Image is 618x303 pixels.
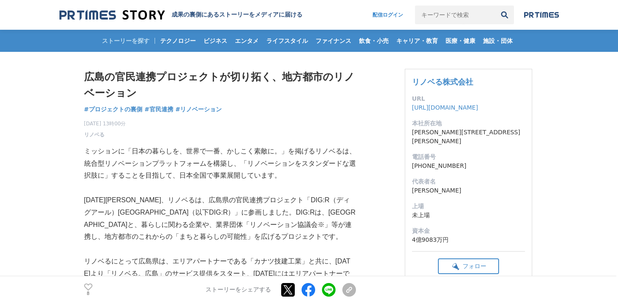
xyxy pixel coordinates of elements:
a: #リノベーション [175,105,222,114]
p: ストーリーをシェアする [206,286,271,294]
a: キャリア・教育 [393,30,441,52]
span: キャリア・教育 [393,37,441,45]
button: フォロー [438,258,499,274]
button: 検索 [495,6,514,24]
span: [DATE] 13時00分 [84,120,126,127]
a: 配信ログイン [364,6,412,24]
p: [DATE][PERSON_NAME]、リノベるは、広島県の官民連携プロジェクト「DIG:R（ディグアール）[GEOGRAPHIC_DATA]（以下DIG:R）」に参画しました。DIG:Rは、[... [84,194,356,243]
dt: 本社所在地 [412,119,525,128]
a: ビジネス [200,30,231,52]
a: テクノロジー [157,30,199,52]
input: キーワードで検索 [415,6,495,24]
dt: URL [412,94,525,103]
span: 医療・健康 [442,37,479,45]
a: ファイナンス [312,30,355,52]
a: #プロジェクトの裏側 [84,105,143,114]
dt: 電話番号 [412,153,525,161]
a: 医療・健康 [442,30,479,52]
p: 8 [84,292,93,296]
span: ファイナンス [312,37,355,45]
span: テクノロジー [157,37,199,45]
h2: 成果の裏側にあるストーリーをメディアに届ける [172,11,302,19]
dt: 資本金 [412,227,525,235]
span: #プロジェクトの裏側 [84,105,143,113]
dd: 未上場 [412,211,525,220]
span: 飲食・小売 [356,37,392,45]
span: ライフスタイル [263,37,311,45]
a: 成果の裏側にあるストーリーをメディアに届ける 成果の裏側にあるストーリーをメディアに届ける [59,9,302,21]
dt: 代表者名 [412,177,525,186]
span: #官民連携 [144,105,173,113]
dd: 4億9083万円 [412,235,525,244]
a: ライフスタイル [263,30,311,52]
img: 成果の裏側にあるストーリーをメディアに届ける [59,9,165,21]
dd: [PERSON_NAME][STREET_ADDRESS][PERSON_NAME] [412,128,525,146]
span: ビジネス [200,37,231,45]
a: リノベる株式会社 [412,77,473,86]
span: 施設・団体 [480,37,516,45]
h1: 広島の官民連携プロジェクトが切り拓く、地方都市のリノベーション [84,69,356,102]
a: [URL][DOMAIN_NAME] [412,104,478,111]
span: エンタメ [231,37,262,45]
a: エンタメ [231,30,262,52]
dd: [PERSON_NAME] [412,186,525,195]
span: #リノベーション [175,105,222,113]
a: リノベる [84,131,104,139]
dd: [PHONE_NUMBER] [412,161,525,170]
img: prtimes [524,11,559,18]
a: 施設・団体 [480,30,516,52]
a: 飲食・小売 [356,30,392,52]
a: #官民連携 [144,105,173,114]
dt: 上場 [412,202,525,211]
p: ミッションに「日本の暮らしを、世界で一番、かしこく素敵に。」を掲げるリノベるは、統合型リノベーションプラットフォームを構築し、「リノベーションをスタンダードな選択肢に」することを目指して、日本全... [84,145,356,182]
